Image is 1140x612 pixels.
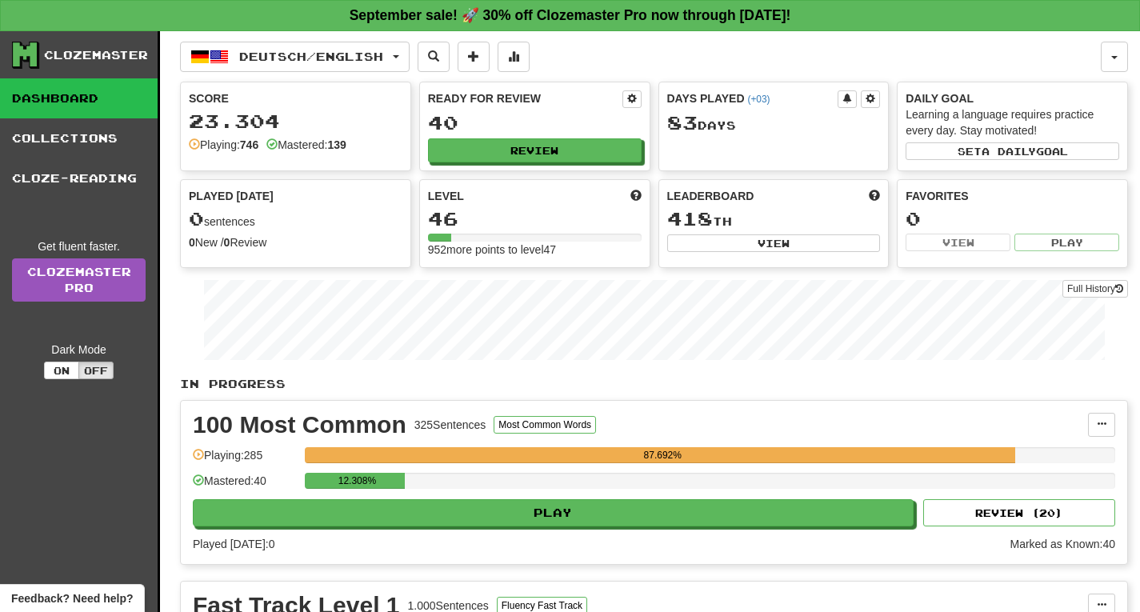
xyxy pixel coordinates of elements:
button: Deutsch/English [180,42,410,72]
div: Score [189,90,402,106]
div: Clozemaster [44,47,148,63]
div: Marked as Known: 40 [1010,536,1115,552]
button: View [667,234,881,252]
div: sentences [189,209,402,230]
button: Search sentences [418,42,450,72]
div: Playing: 285 [193,447,297,474]
strong: 746 [240,138,258,151]
span: 418 [667,207,713,230]
button: Play [1014,234,1119,251]
div: Dark Mode [12,342,146,358]
button: Add sentence to collection [458,42,490,72]
a: (+03) [747,94,770,105]
button: View [906,234,1010,251]
div: Playing: [189,137,258,153]
button: Review (20) [923,499,1115,526]
div: 0 [906,209,1119,229]
div: Favorites [906,188,1119,204]
span: 83 [667,111,698,134]
strong: September sale! 🚀 30% off Clozemaster Pro now through [DATE]! [350,7,791,23]
button: Review [428,138,642,162]
button: Seta dailygoal [906,142,1119,160]
strong: 0 [189,236,195,249]
button: More stats [498,42,530,72]
div: Mastered: [266,137,346,153]
div: Ready for Review [428,90,622,106]
span: Deutsch / English [239,50,383,63]
div: Get fluent faster. [12,238,146,254]
span: Level [428,188,464,204]
div: 325 Sentences [414,417,486,433]
span: Leaderboard [667,188,754,204]
button: Off [78,362,114,379]
div: Day s [667,113,881,134]
div: 100 Most Common [193,413,406,437]
div: Daily Goal [906,90,1119,106]
div: th [667,209,881,230]
div: 40 [428,113,642,133]
span: a daily [982,146,1036,157]
a: ClozemasterPro [12,258,146,302]
span: Played [DATE] [189,188,274,204]
div: New / Review [189,234,402,250]
p: In Progress [180,376,1128,392]
div: Days Played [667,90,838,106]
span: This week in points, UTC [869,188,880,204]
strong: 139 [327,138,346,151]
span: Score more points to level up [630,188,642,204]
strong: 0 [224,236,230,249]
button: Most Common Words [494,416,596,434]
div: 87.692% [310,447,1015,463]
span: Played [DATE]: 0 [193,538,274,550]
div: Mastered: 40 [193,473,297,499]
div: 23.304 [189,111,402,131]
span: Open feedback widget [11,590,133,606]
div: Learning a language requires practice every day. Stay motivated! [906,106,1119,138]
button: Full History [1062,280,1128,298]
span: 0 [189,207,204,230]
button: Play [193,499,914,526]
button: On [44,362,79,379]
div: 12.308% [310,473,404,489]
div: 46 [428,209,642,229]
div: 952 more points to level 47 [428,242,642,258]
